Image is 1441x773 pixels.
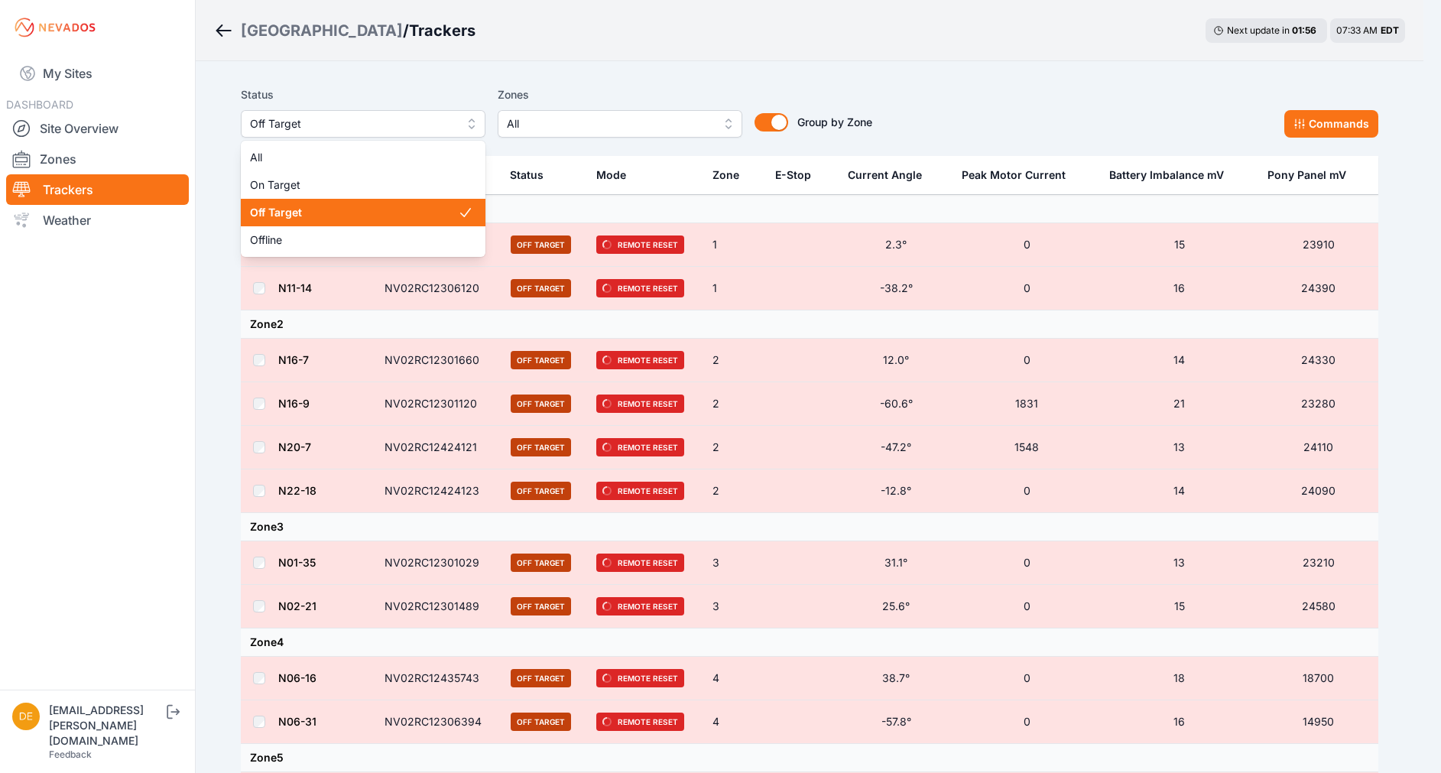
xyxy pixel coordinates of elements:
span: Off Target [250,115,455,133]
div: Off Target [241,141,485,257]
span: Off Target [250,205,458,220]
span: On Target [250,177,458,193]
span: Offline [250,232,458,248]
span: All [250,150,458,165]
button: Off Target [241,110,485,138]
